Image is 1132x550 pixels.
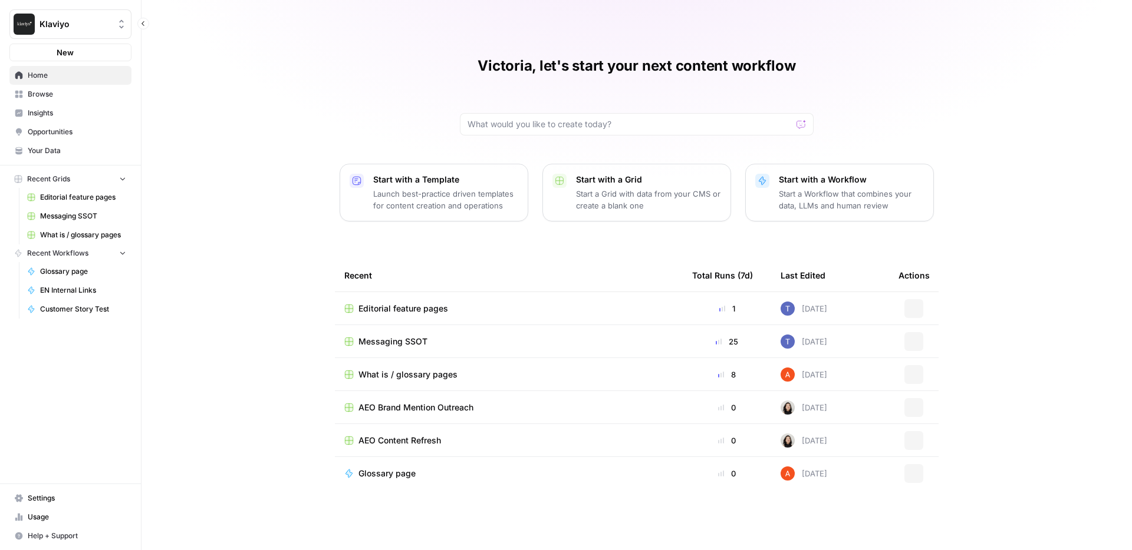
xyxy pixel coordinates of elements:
[358,369,458,380] span: What is / glossary pages
[781,433,795,448] img: t5ef5oef8zpw1w4g2xghobes91mw
[781,367,827,382] div: [DATE]
[358,402,473,413] span: AEO Brand Mention Outreach
[28,493,126,503] span: Settings
[373,174,518,185] p: Start with a Template
[692,402,762,413] div: 0
[781,433,827,448] div: [DATE]
[28,89,126,100] span: Browse
[358,468,416,479] span: Glossary page
[781,466,827,481] div: [DATE]
[28,145,126,156] span: Your Data
[344,259,673,291] div: Recent
[358,303,448,314] span: Editorial feature pages
[692,468,762,479] div: 0
[692,259,753,291] div: Total Runs (7d)
[344,402,673,413] a: AEO Brand Mention Outreach
[344,435,673,446] a: AEO Content Refresh
[781,301,795,316] img: x8yczxid6s1iziywf4pp8m9fenlh
[27,248,88,259] span: Recent Workflows
[692,303,762,314] div: 1
[9,44,131,61] button: New
[9,85,131,104] a: Browse
[373,188,518,211] p: Launch best-practice driven templates for content creation and operations
[9,170,131,188] button: Recent Grids
[781,400,795,415] img: t5ef5oef8zpw1w4g2xghobes91mw
[781,466,795,481] img: cje7zb9ux0f2nqyv5qqgv3u0jxek
[692,435,762,446] div: 0
[340,164,528,221] button: Start with a TemplateLaunch best-practice driven templates for content creation and operations
[9,489,131,508] a: Settings
[899,259,930,291] div: Actions
[692,336,762,347] div: 25
[9,508,131,526] a: Usage
[22,281,131,300] a: EN Internal Links
[781,400,827,415] div: [DATE]
[22,188,131,207] a: Editorial feature pages
[478,57,795,75] h1: Victoria, let's start your next content workflow
[28,512,126,522] span: Usage
[9,66,131,85] a: Home
[28,108,126,118] span: Insights
[344,303,673,314] a: Editorial feature pages
[28,70,126,81] span: Home
[468,118,792,130] input: What would you like to create today?
[692,369,762,380] div: 8
[576,188,721,211] p: Start a Grid with data from your CMS or create a blank one
[57,47,74,58] span: New
[14,14,35,35] img: Klaviyo Logo
[745,164,934,221] button: Start with a WorkflowStart a Workflow that combines your data, LLMs and human review
[40,211,126,221] span: Messaging SSOT
[28,531,126,541] span: Help + Support
[344,369,673,380] a: What is / glossary pages
[22,226,131,244] a: What is / glossary pages
[781,334,795,349] img: x8yczxid6s1iziywf4pp8m9fenlh
[9,104,131,122] a: Insights
[9,244,131,262] button: Recent Workflows
[40,192,126,203] span: Editorial feature pages
[22,262,131,281] a: Glossary page
[40,18,111,30] span: Klaviyo
[40,266,126,277] span: Glossary page
[576,174,721,185] p: Start with a Grid
[22,207,131,226] a: Messaging SSOT
[9,526,131,545] button: Help + Support
[781,301,827,316] div: [DATE]
[779,188,924,211] p: Start a Workflow that combines your data, LLMs and human review
[542,164,731,221] button: Start with a GridStart a Grid with data from your CMS or create a blank one
[28,127,126,137] span: Opportunities
[344,336,673,347] a: Messaging SSOT
[781,334,827,349] div: [DATE]
[779,174,924,185] p: Start with a Workflow
[40,230,126,240] span: What is / glossary pages
[9,9,131,39] button: Workspace: Klaviyo
[358,435,441,446] span: AEO Content Refresh
[40,304,126,314] span: Customer Story Test
[781,259,825,291] div: Last Edited
[781,367,795,382] img: cje7zb9ux0f2nqyv5qqgv3u0jxek
[358,336,427,347] span: Messaging SSOT
[9,122,131,141] a: Opportunities
[22,300,131,319] a: Customer Story Test
[344,468,673,479] a: Glossary page
[40,285,126,296] span: EN Internal Links
[27,174,70,184] span: Recent Grids
[9,141,131,160] a: Your Data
